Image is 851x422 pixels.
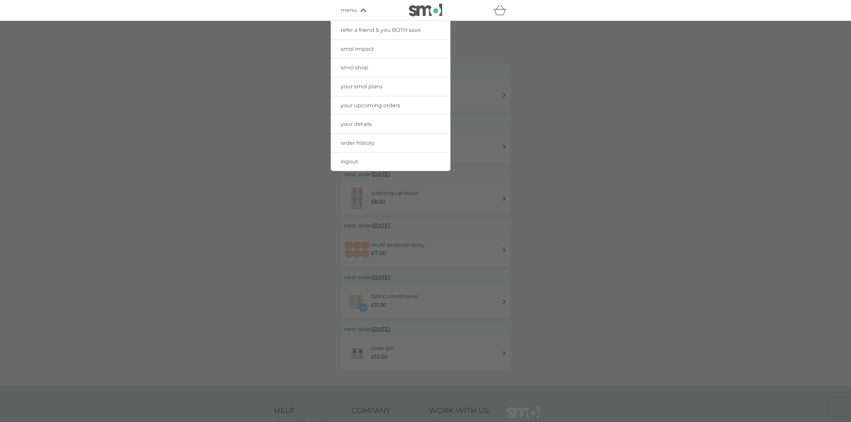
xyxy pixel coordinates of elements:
div: basket [494,4,510,17]
a: smol shop [331,58,450,77]
a: smol impact [331,40,450,58]
a: refer a friend & you BOTH save [331,21,450,40]
span: menu [341,6,357,15]
span: refer a friend & you BOTH save [341,27,421,33]
a: logout [331,152,450,171]
span: your smol plans [341,83,383,90]
span: your upcoming orders [341,102,400,109]
a: your details [331,115,450,133]
img: smol [409,4,442,16]
span: smol impact [341,46,374,52]
span: your details [341,121,372,127]
span: logout [341,158,358,165]
a: your upcoming orders [331,96,450,115]
span: order history [341,140,375,146]
a: your smol plans [331,77,450,96]
span: smol shop [341,64,368,71]
a: order history [331,134,450,152]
